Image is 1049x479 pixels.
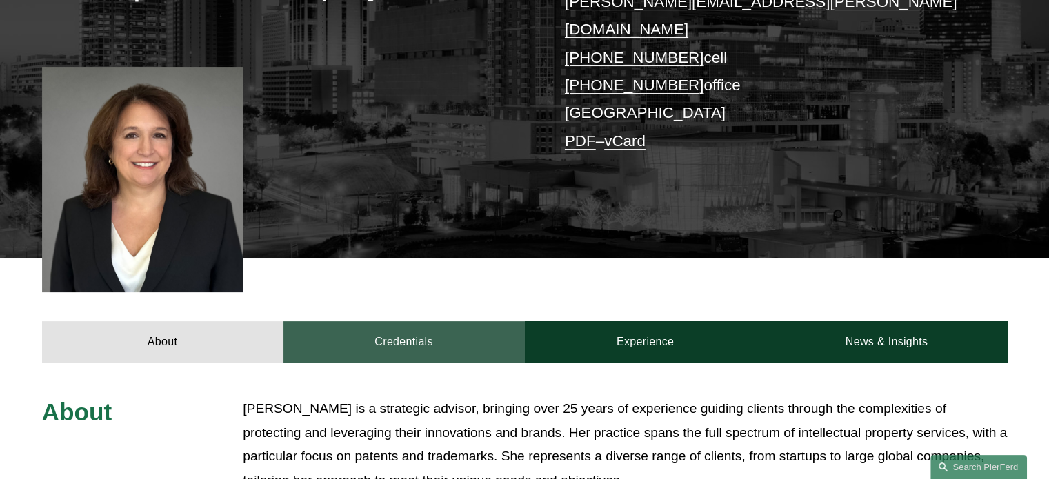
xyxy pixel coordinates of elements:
[766,321,1007,363] a: News & Insights
[283,321,525,363] a: Credentials
[565,77,704,94] a: [PHONE_NUMBER]
[42,321,283,363] a: About
[930,455,1027,479] a: Search this site
[525,321,766,363] a: Experience
[565,49,704,66] a: [PHONE_NUMBER]
[604,132,646,150] a: vCard
[565,132,596,150] a: PDF
[42,398,112,425] span: About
